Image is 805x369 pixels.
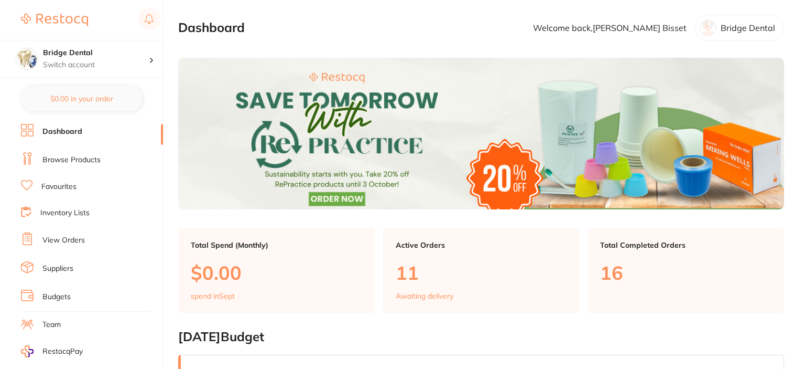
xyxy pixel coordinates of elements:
a: Dashboard [42,126,82,137]
a: RestocqPay [21,345,83,357]
h4: Bridge Dental [43,48,149,58]
a: Inventory Lists [40,208,90,218]
a: Total Completed Orders16 [588,228,784,313]
a: View Orders [42,235,85,246]
p: spend in Sept [191,292,235,300]
p: 16 [600,262,771,283]
button: $0.00 in your order [21,86,142,111]
a: Browse Products [42,155,101,165]
a: Suppliers [42,263,73,274]
p: Welcome back, [PERSON_NAME] Bisset [533,23,687,33]
p: $0.00 [191,262,362,283]
img: Dashboard [178,58,784,209]
img: RestocqPay [21,345,34,357]
p: Switch account [43,60,149,70]
a: Total Spend (Monthly)$0.00spend inSept [178,228,375,313]
a: Active Orders11Awaiting delivery [383,228,580,313]
p: 11 [396,262,567,283]
img: Bridge Dental [16,48,37,69]
p: Active Orders [396,241,567,249]
a: Budgets [42,292,71,302]
img: Restocq Logo [21,14,88,26]
span: RestocqPay [42,346,83,357]
p: Awaiting delivery [396,292,453,300]
h2: [DATE] Budget [178,330,784,344]
p: Bridge Dental [721,23,775,33]
a: Favourites [41,182,77,192]
a: Restocq Logo [21,8,88,32]
a: Team [42,320,61,330]
h2: Dashboard [178,20,245,35]
p: Total Completed Orders [600,241,771,249]
p: Total Spend (Monthly) [191,241,362,249]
